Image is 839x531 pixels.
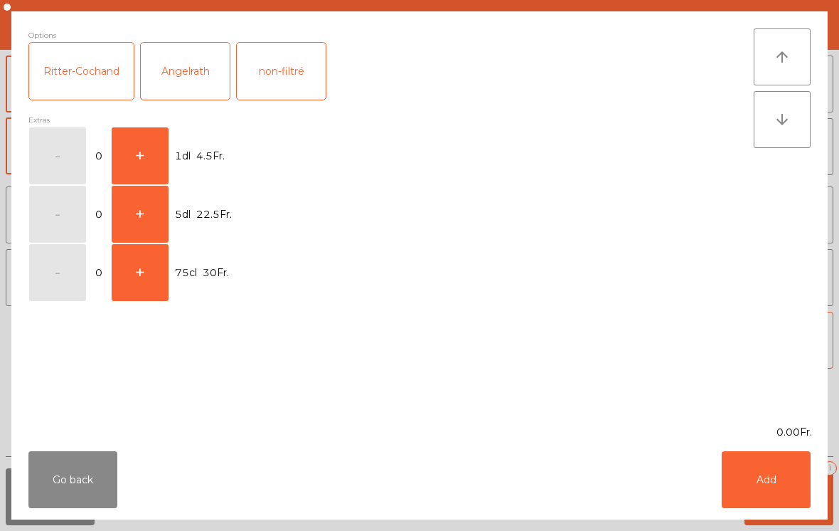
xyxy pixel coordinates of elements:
[112,186,169,243] button: +
[87,205,110,224] span: 0
[196,147,225,166] span: 4.5Fr.
[87,263,110,283] span: 0
[112,127,169,184] button: +
[28,28,56,42] span: Options
[196,205,232,224] span: 22.5Fr.
[141,43,230,100] div: Angelrath
[112,244,169,301] button: +
[774,111,791,128] i: arrow_downward
[175,147,191,166] span: 1dl
[237,43,326,100] div: non-filtré
[175,263,197,283] span: 75cl
[754,91,811,148] button: arrow_downward
[175,205,191,224] span: 5dl
[28,113,754,127] div: Extras
[754,28,811,85] button: arrow_upward
[774,48,791,65] i: arrow_upward
[203,263,229,283] span: 30Fr.
[29,43,134,100] div: Ritter-Cochand
[722,451,811,508] button: Add
[87,147,110,166] span: 0
[28,451,117,508] button: Go back
[11,425,828,440] div: 0.00Fr.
